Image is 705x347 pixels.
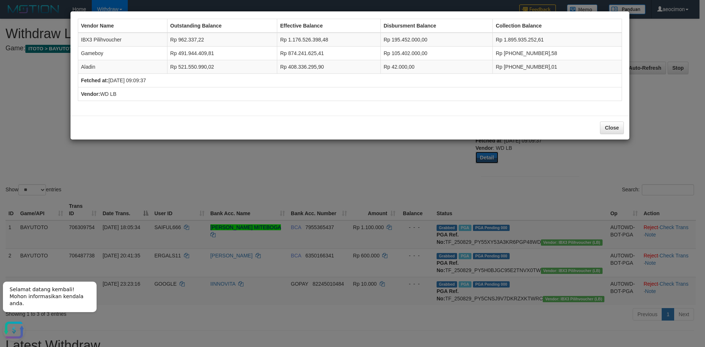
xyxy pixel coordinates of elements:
th: Disbursment Balance [380,19,492,33]
th: Collection Balance [493,19,622,33]
button: Open LiveChat chat widget [3,44,25,66]
td: Rp 1.176.526.398,48 [277,33,381,47]
td: Rp [PHONE_NUMBER],58 [493,47,622,60]
b: Fetched at: [81,77,109,83]
th: Vendor Name [78,19,167,33]
button: Close [600,122,623,134]
td: Rp 521.550.990,02 [167,60,277,74]
td: WD LB [78,87,622,101]
td: Rp 874.241.625,41 [277,47,381,60]
td: Rp 105.402.000,00 [380,47,492,60]
td: [DATE] 09:09:37 [78,74,622,87]
td: Rp 1.895.935.252,61 [493,33,622,47]
td: Rp 962.337,22 [167,33,277,47]
td: Gameboy [78,47,167,60]
td: Rp 195.452.000,00 [380,33,492,47]
b: Vendor: [81,91,100,97]
td: Rp 491.944.409,81 [167,47,277,60]
td: Rp 42.000,00 [380,60,492,74]
td: Rp [PHONE_NUMBER],01 [493,60,622,74]
th: Outstanding Balance [167,19,277,33]
td: IBX3 Pilihvoucher [78,33,167,47]
span: Selamat datang kembali! Mohon informasikan kendala anda. [10,11,83,31]
td: Rp 408.336.295,90 [277,60,381,74]
td: Aladin [78,60,167,74]
th: Effective Balance [277,19,381,33]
